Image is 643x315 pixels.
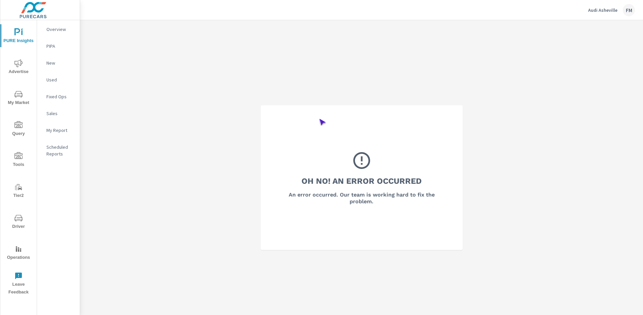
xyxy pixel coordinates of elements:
div: nav menu [0,20,37,299]
p: Sales [46,110,74,117]
div: Sales [37,108,80,118]
div: Used [37,75,80,85]
div: FM [623,4,635,16]
div: New [37,58,80,68]
span: Driver [2,214,35,231]
span: My Market [2,90,35,107]
p: My Report [46,127,74,134]
p: Scheduled Reports [46,144,74,157]
span: Operations [2,245,35,261]
span: Tier2 [2,183,35,200]
div: Scheduled Reports [37,142,80,159]
span: Tools [2,152,35,169]
span: Leave Feedback [2,272,35,296]
p: Used [46,76,74,83]
span: Advertise [2,59,35,76]
span: Query [2,121,35,138]
p: New [46,60,74,66]
div: My Report [37,125,80,135]
span: PURE Insights [2,28,35,45]
p: Fixed Ops [46,93,74,100]
p: Overview [46,26,74,33]
div: Overview [37,24,80,34]
p: Audi Asheville [588,7,617,13]
div: Fixed Ops [37,92,80,102]
div: PIPA [37,41,80,51]
h6: An error occurred. Our team is working hard to fix the problem. [279,191,444,205]
p: PIPA [46,43,74,49]
h3: Oh No! An Error Occurred [301,175,422,187]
